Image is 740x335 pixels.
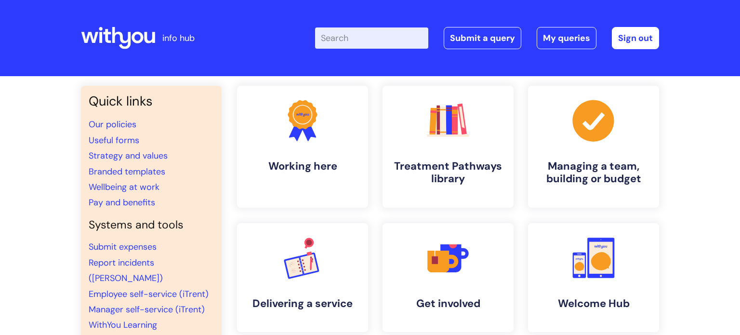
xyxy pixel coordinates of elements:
a: Delivering a service [237,223,368,332]
p: info hub [162,30,195,46]
input: Search [315,27,428,49]
a: Submit a query [444,27,521,49]
a: Get involved [383,223,514,332]
h4: Get involved [390,297,506,310]
a: Welcome Hub [528,223,659,332]
a: Branded templates [89,166,165,177]
div: | - [315,27,659,49]
a: Treatment Pathways library [383,86,514,208]
a: Managing a team, building or budget [528,86,659,208]
h4: Managing a team, building or budget [536,160,651,186]
a: My queries [537,27,596,49]
h4: Systems and tools [89,218,214,232]
a: Pay and benefits [89,197,155,208]
h4: Welcome Hub [536,297,651,310]
a: Report incidents ([PERSON_NAME]) [89,257,163,284]
a: Strategy and values [89,150,168,161]
h4: Delivering a service [245,297,360,310]
a: Submit expenses [89,241,157,253]
h4: Working here [245,160,360,173]
a: WithYou Learning [89,319,157,331]
a: Employee self-service (iTrent) [89,288,209,300]
a: Wellbeing at work [89,181,159,193]
a: Working here [237,86,368,208]
h3: Quick links [89,94,214,109]
a: Useful forms [89,134,139,146]
a: Sign out [612,27,659,49]
a: Manager self-service (iTrent) [89,304,205,315]
h4: Treatment Pathways library [390,160,506,186]
a: Our policies [89,119,136,130]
